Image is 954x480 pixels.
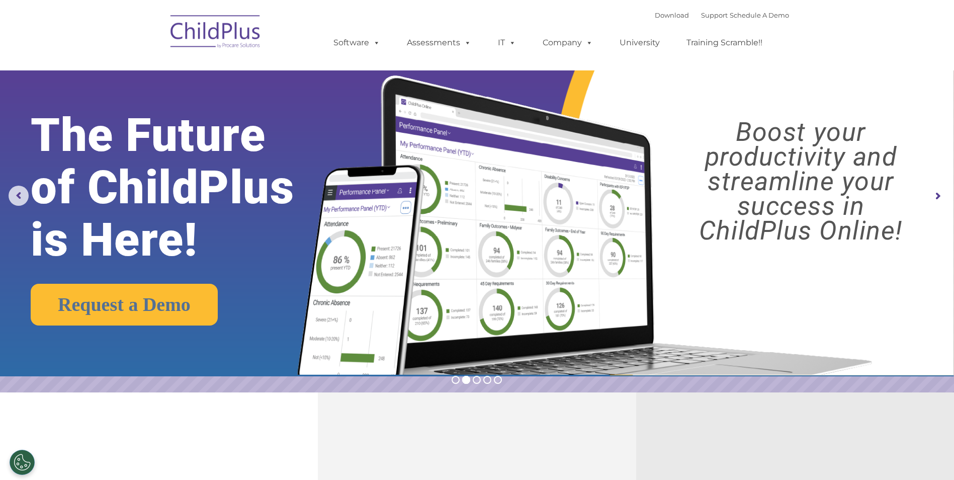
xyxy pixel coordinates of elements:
iframe: Chat Widget [790,371,954,480]
a: Company [533,33,603,53]
a: Software [323,33,390,53]
a: Request a Demo [31,284,218,326]
a: University [610,33,670,53]
font: | [655,11,789,19]
span: Phone number [140,108,183,115]
a: Download [655,11,689,19]
a: Assessments [397,33,481,53]
a: Schedule A Demo [730,11,789,19]
rs-layer: The Future of ChildPlus is Here! [31,109,335,266]
img: ChildPlus by Procare Solutions [165,8,266,58]
button: Cookies Settings [10,450,35,475]
a: Support [701,11,728,19]
rs-layer: Boost your productivity and streamline your success in ChildPlus Online! [659,120,942,243]
a: Training Scramble!! [676,33,772,53]
a: IT [488,33,526,53]
span: Last name [140,66,170,74]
